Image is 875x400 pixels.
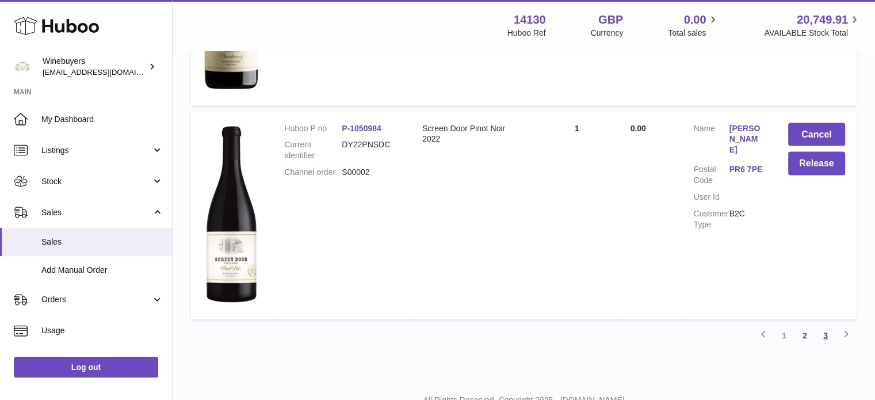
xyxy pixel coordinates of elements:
strong: 14130 [514,12,546,28]
div: Screen Door Pinot Noir 2022 [422,123,524,144]
span: Usage [41,325,163,336]
span: Stock [41,176,151,187]
span: 20,749.91 [797,12,848,28]
span: Sales [41,237,163,247]
a: Log out [14,357,158,378]
img: internalAdmin-14130@internal.huboo.com [14,58,31,75]
dd: S00002 [342,166,399,177]
span: Listings [41,145,151,156]
dt: Current identifier [284,139,342,161]
strong: GBP [598,12,623,28]
a: PR6 7PE [729,163,765,174]
dd: DY22PNSDC [342,139,399,161]
span: 0.00 [630,123,645,132]
dt: User Id [694,191,729,202]
div: Huboo Ref [507,28,546,39]
button: Cancel [788,123,845,146]
dt: Huboo P no [284,123,342,134]
div: Winebuyers [43,56,146,78]
dt: Name [694,123,729,158]
span: Sales [41,207,151,218]
button: Release [788,151,845,175]
dt: Channel order [284,166,342,177]
span: 0.00 [684,12,706,28]
span: [EMAIL_ADDRESS][DOMAIN_NAME] [43,67,169,77]
td: 1 [535,111,618,319]
a: 0.00 Total sales [668,12,719,39]
a: [PERSON_NAME] [729,123,765,155]
a: 3 [815,325,836,345]
span: Total sales [668,28,719,39]
img: 1752080432.jpg [202,123,260,305]
a: 1 [774,325,794,345]
span: My Dashboard [41,114,163,125]
span: Add Manual Order [41,265,163,276]
dt: Customer Type [694,208,729,230]
a: 2 [794,325,815,345]
dd: B2C [729,208,765,230]
a: P-1050984 [342,123,381,132]
span: Orders [41,294,151,305]
div: Currency [591,28,624,39]
span: AVAILABLE Stock Total [764,28,861,39]
a: 20,749.91 AVAILABLE Stock Total [764,12,861,39]
dt: Postal Code [694,163,729,185]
